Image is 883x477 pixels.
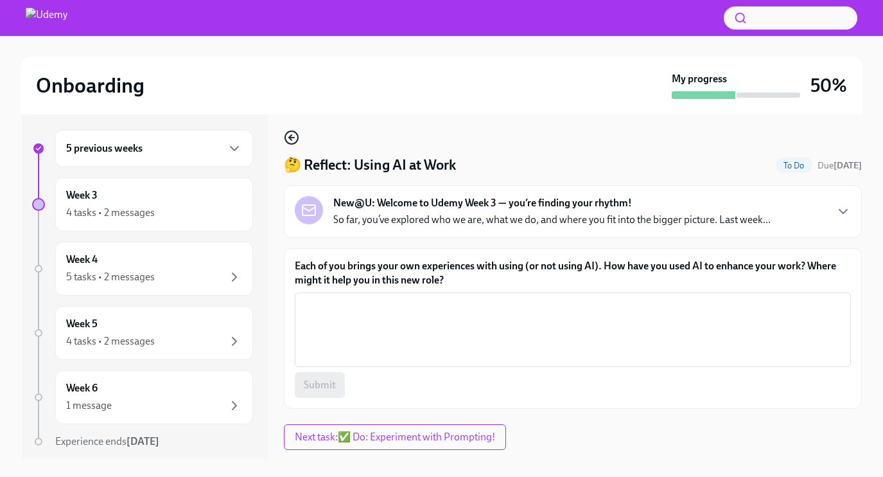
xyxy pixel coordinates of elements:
[32,370,253,424] a: Week 61 message
[284,156,456,175] h4: 🤔 Reflect: Using AI at Work
[810,74,847,97] h3: 50%
[817,159,862,172] span: October 11th, 2025 13:00
[66,206,155,220] div: 4 tasks • 2 messages
[32,177,253,231] a: Week 34 tasks • 2 messages
[36,73,144,98] h2: Onboarding
[672,72,727,86] strong: My progress
[32,306,253,360] a: Week 54 tasks • 2 messages
[295,259,851,287] label: Each of you brings your own experiences with using (or not using AI). How have you used AI to enh...
[817,160,862,171] span: Due
[127,435,159,447] strong: [DATE]
[32,242,253,296] a: Week 45 tasks • 2 messages
[66,141,143,156] h6: 5 previous weeks
[776,161,812,170] span: To Do
[284,424,506,450] button: Next task:✅ Do: Experiment with Prompting!
[333,196,632,210] strong: New@U: Welcome to Udemy Week 3 — you’re finding your rhythm!
[333,213,771,227] p: So far, you’ve explored who we are, what we do, and where you fit into the bigger picture. Last w...
[66,381,98,395] h6: Week 6
[66,188,98,203] h6: Week 3
[55,130,253,167] div: 5 previous weeks
[66,253,98,267] h6: Week 4
[295,431,495,444] span: Next task : ✅ Do: Experiment with Prompting!
[26,8,67,28] img: Udemy
[55,435,159,447] span: Experience ends
[66,270,155,284] div: 5 tasks • 2 messages
[834,160,862,171] strong: [DATE]
[66,399,112,413] div: 1 message
[66,317,98,331] h6: Week 5
[66,334,155,348] div: 4 tasks • 2 messages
